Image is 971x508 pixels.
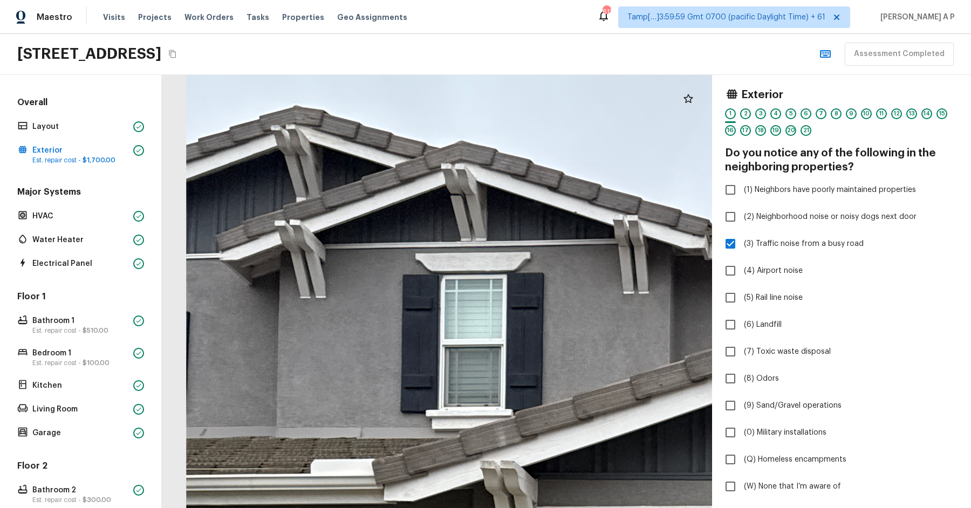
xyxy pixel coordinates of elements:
[744,238,864,249] span: (3) Traffic noise from a busy road
[184,12,234,23] span: Work Orders
[744,211,917,222] span: (2) Neighborhood noise or noisy dogs next door
[32,145,129,156] p: Exterior
[83,157,115,163] span: $1,700.00
[627,12,825,23] span: Tamp[…]3:59:59 Gmt 0700 (pacific Daylight Time) + 61
[15,97,146,111] h5: Overall
[785,125,796,136] div: 20
[876,12,955,23] span: [PERSON_NAME] A P
[83,327,108,334] span: $510.00
[936,108,947,119] div: 15
[861,108,872,119] div: 10
[166,47,180,61] button: Copy Address
[801,125,811,136] div: 21
[32,496,129,504] p: Est. repair cost -
[337,12,407,23] span: Geo Assignments
[725,108,736,119] div: 1
[744,400,842,411] span: (9) Sand/Gravel operations
[15,460,146,474] h5: Floor 2
[32,211,129,222] p: HVAC
[831,108,842,119] div: 8
[603,6,610,17] div: 611
[32,121,129,132] p: Layout
[138,12,172,23] span: Projects
[740,108,751,119] div: 2
[282,12,324,23] span: Properties
[32,235,129,245] p: Water Heater
[15,291,146,305] h5: Floor 1
[32,485,129,496] p: Bathroom 2
[32,380,129,391] p: Kitchen
[744,184,916,195] span: (1) Neighbors have poorly maintained properties
[37,12,72,23] span: Maestro
[15,186,146,200] h5: Major Systems
[770,125,781,136] div: 19
[32,326,129,335] p: Est. repair cost -
[755,125,766,136] div: 18
[247,13,269,21] span: Tasks
[17,44,161,64] h2: [STREET_ADDRESS]
[740,125,751,136] div: 17
[744,346,831,357] span: (7) Toxic waste disposal
[32,258,129,269] p: Electrical Panel
[744,427,826,438] span: (0) Military installations
[744,319,782,330] span: (6) Landfill
[32,359,129,367] p: Est. repair cost -
[32,428,129,438] p: Garage
[744,454,846,465] span: (Q) Homeless encampments
[785,108,796,119] div: 5
[83,360,110,366] span: $100.00
[744,481,841,492] span: (W) None that I’m aware of
[32,315,129,326] p: Bathroom 1
[83,497,111,503] span: $300.00
[876,108,887,119] div: 11
[744,292,803,303] span: (5) Rail line noise
[816,108,826,119] div: 7
[725,125,736,136] div: 16
[744,265,803,276] span: (4) Airport noise
[846,108,857,119] div: 9
[32,348,129,359] p: Bedroom 1
[32,404,129,415] p: Living Room
[744,373,779,384] span: (8) Odors
[891,108,902,119] div: 12
[741,88,783,102] h4: Exterior
[103,12,125,23] span: Visits
[725,146,958,174] h4: Do you notice any of the following in the neighboring properties?
[906,108,917,119] div: 13
[32,156,129,164] p: Est. repair cost -
[801,108,811,119] div: 6
[755,108,766,119] div: 3
[921,108,932,119] div: 14
[770,108,781,119] div: 4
